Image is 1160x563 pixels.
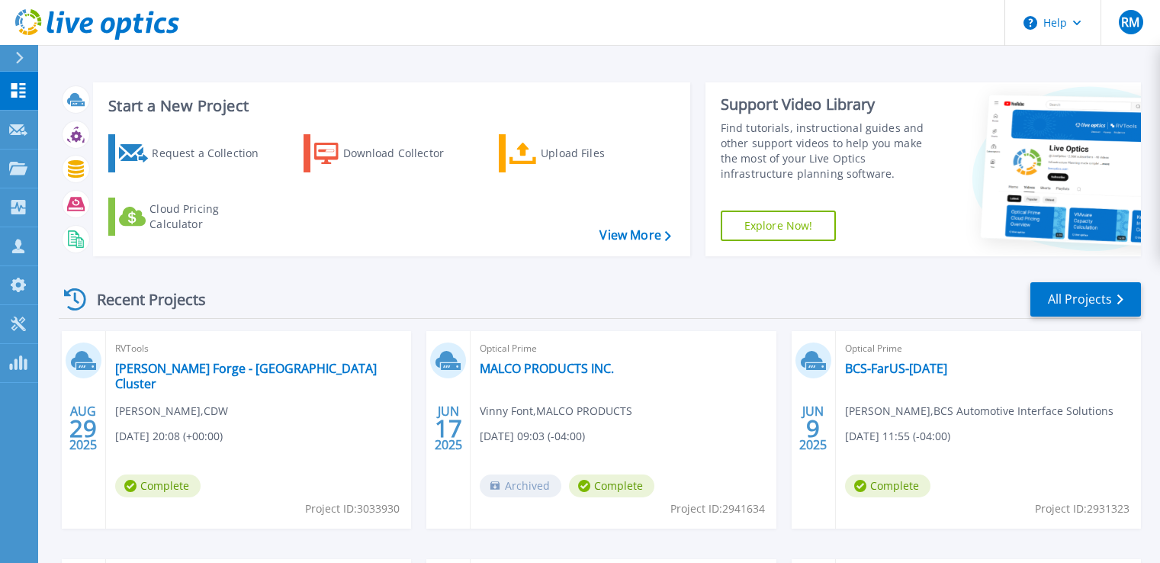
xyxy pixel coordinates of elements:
[115,475,201,497] span: Complete
[845,428,950,445] span: [DATE] 11:55 (-04:00)
[721,95,940,114] div: Support Video Library
[108,98,670,114] h3: Start a New Project
[845,361,947,376] a: BCS-FarUS-[DATE]
[480,403,632,420] span: Vinny Font , MALCO PRODUCTS
[108,198,278,236] a: Cloud Pricing Calculator
[69,422,97,435] span: 29
[435,422,462,435] span: 17
[115,428,223,445] span: [DATE] 20:08 (+00:00)
[721,121,940,182] div: Find tutorials, instructional guides and other support videos to help you make the most of your L...
[806,422,820,435] span: 9
[799,401,827,456] div: JUN 2025
[108,134,278,172] a: Request a Collection
[434,401,463,456] div: JUN 2025
[845,340,1132,357] span: Optical Prime
[480,428,585,445] span: [DATE] 09:03 (-04:00)
[305,500,400,517] span: Project ID: 3033930
[1035,500,1129,517] span: Project ID: 2931323
[569,475,654,497] span: Complete
[59,281,227,318] div: Recent Projects
[721,211,837,241] a: Explore Now!
[1121,16,1139,28] span: RM
[115,361,402,391] a: [PERSON_NAME] Forge - [GEOGRAPHIC_DATA] Cluster
[599,228,670,243] a: View More
[115,340,402,357] span: RVTools
[152,138,274,169] div: Request a Collection
[304,134,474,172] a: Download Collector
[541,138,663,169] div: Upload Files
[480,340,766,357] span: Optical Prime
[480,475,561,497] span: Archived
[670,500,765,517] span: Project ID: 2941634
[499,134,669,172] a: Upload Files
[115,403,228,420] span: [PERSON_NAME] , CDW
[845,475,930,497] span: Complete
[69,401,98,456] div: AUG 2025
[149,201,272,232] div: Cloud Pricing Calculator
[480,361,614,376] a: MALCO PRODUCTS INC.
[1030,282,1141,317] a: All Projects
[845,403,1113,420] span: [PERSON_NAME] , BCS Automotive Interface Solutions
[343,138,465,169] div: Download Collector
